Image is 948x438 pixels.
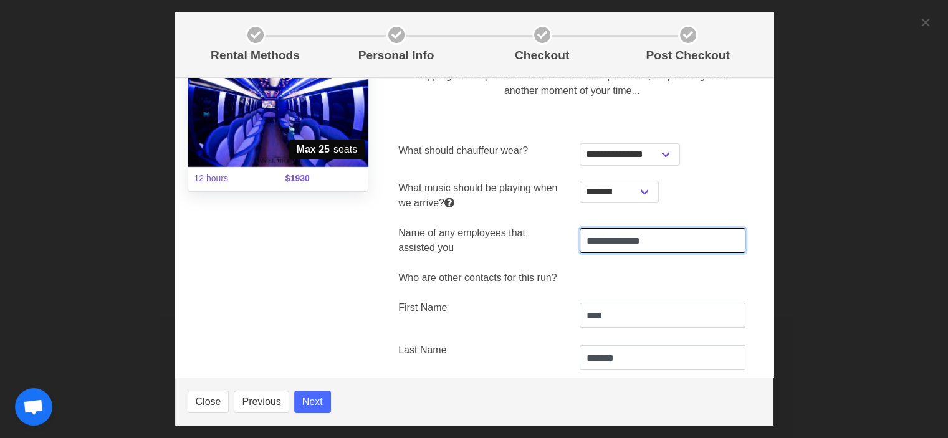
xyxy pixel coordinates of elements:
label: First Name [398,300,565,315]
label: Who are other contacts for this run? [398,270,565,285]
span: seats [289,140,365,159]
p: Rental Methods [193,47,318,65]
p: Post Checkout [620,47,756,65]
button: Previous [234,391,289,413]
label: Last Name [398,343,565,358]
label: Name of any employees that assisted you [398,226,565,255]
label: What should chauffeur wear? [398,143,565,158]
label: What music should be playing when we arrive? [398,181,565,211]
a: Open chat [15,388,52,426]
span: 12 hours [187,164,278,193]
button: Close [188,391,229,413]
button: Next [294,391,331,413]
strong: Max 25 [297,142,330,157]
p: Personal Info [328,47,464,65]
img: 35%2002.jpg [188,47,368,167]
p: Checkout [474,47,610,65]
